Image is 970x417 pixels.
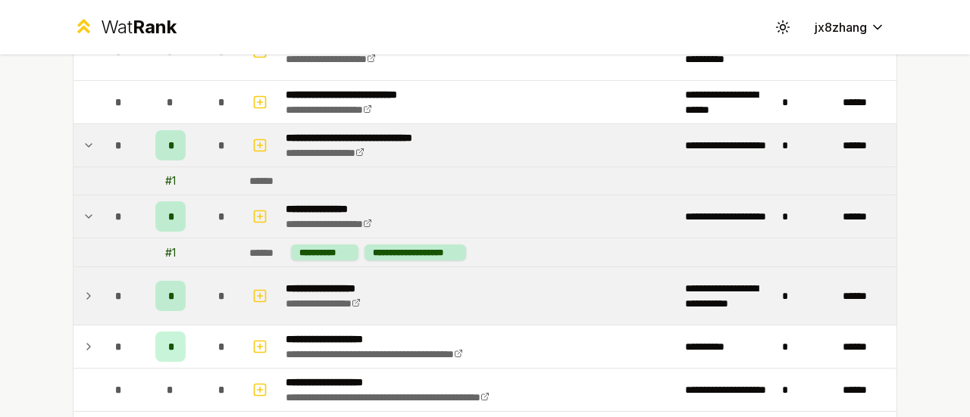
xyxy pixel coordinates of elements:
[165,245,176,260] div: # 1
[101,15,177,39] div: Wat
[815,18,867,36] span: jx8zhang
[133,16,177,38] span: Rank
[165,173,176,188] div: # 1
[73,15,177,39] a: WatRank
[803,14,897,41] button: jx8zhang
